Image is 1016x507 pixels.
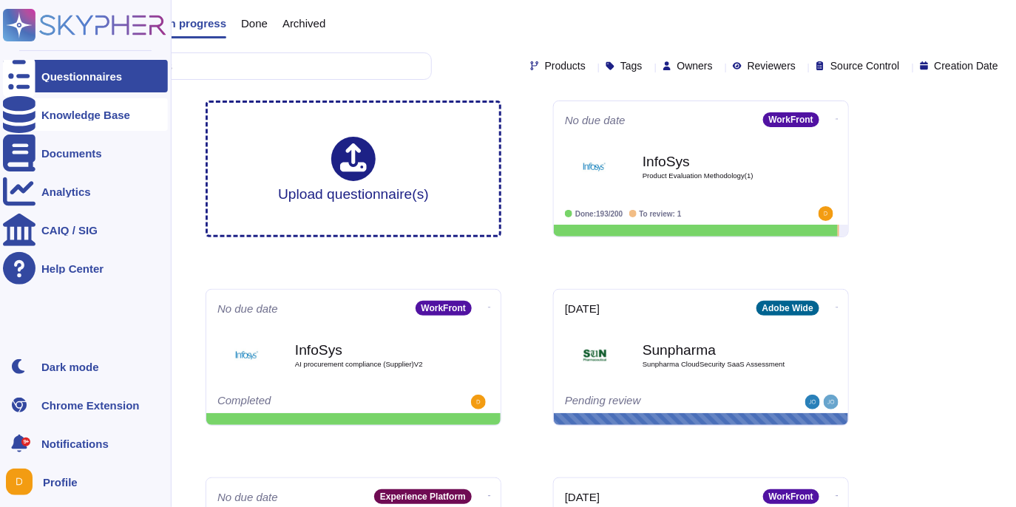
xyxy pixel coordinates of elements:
[643,172,790,180] span: Product Evaluation Methodology(1)
[217,303,278,314] span: No due date
[374,489,472,504] div: Experience Platform
[58,53,431,79] input: Search by keywords
[576,337,613,374] img: Logo
[295,343,443,357] b: InfoSys
[217,491,278,503] span: No due date
[643,154,790,169] b: InfoSys
[295,361,443,368] span: AI procurement compliance (Supplier)V2
[41,148,102,159] div: Documents
[935,61,998,71] span: Creation Date
[41,186,91,197] div: Analytics
[545,61,586,71] span: Products
[805,395,820,409] img: user
[282,18,325,29] span: Archived
[677,61,713,71] span: Owners
[565,303,600,314] span: [DATE]
[756,301,819,316] div: Adobe Wide
[643,361,790,368] span: Sunpharma CloudSecurity SaaS Assessment
[576,149,613,186] img: Logo
[640,210,682,218] span: To review: 1
[620,61,643,71] span: Tags
[3,466,43,498] button: user
[3,60,168,92] a: Questionnaires
[217,395,399,409] div: Completed
[228,337,265,374] img: Logo
[643,343,790,357] b: Sunpharma
[3,137,168,169] a: Documents
[824,395,839,409] img: user
[278,137,429,201] div: Upload questionnaire(s)
[6,469,33,495] img: user
[763,489,819,504] div: WorkFront
[41,71,122,82] div: Questionnaires
[471,395,486,409] img: user
[21,438,30,446] div: 9+
[41,263,104,274] div: Help Center
[565,115,626,126] span: No due date
[763,112,819,127] div: WorkFront
[3,214,168,246] a: CAIQ / SIG
[41,400,140,411] div: Chrome Extension
[43,477,78,488] span: Profile
[41,225,98,236] div: CAIQ / SIG
[830,61,899,71] span: Source Control
[565,491,600,503] span: [DATE]
[565,395,746,409] div: Pending review
[748,61,796,71] span: Reviewers
[819,206,833,221] img: user
[3,98,168,131] a: Knowledge Base
[241,18,268,29] span: Done
[416,301,472,316] div: WorkFront
[41,361,99,372] div: Dark mode
[3,175,168,208] a: Analytics
[41,109,130,120] div: Knowledge Base
[575,210,623,218] span: Done: 193/200
[166,18,226,29] span: In progress
[41,438,109,449] span: Notifications
[3,389,168,421] a: Chrome Extension
[3,252,168,285] a: Help Center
